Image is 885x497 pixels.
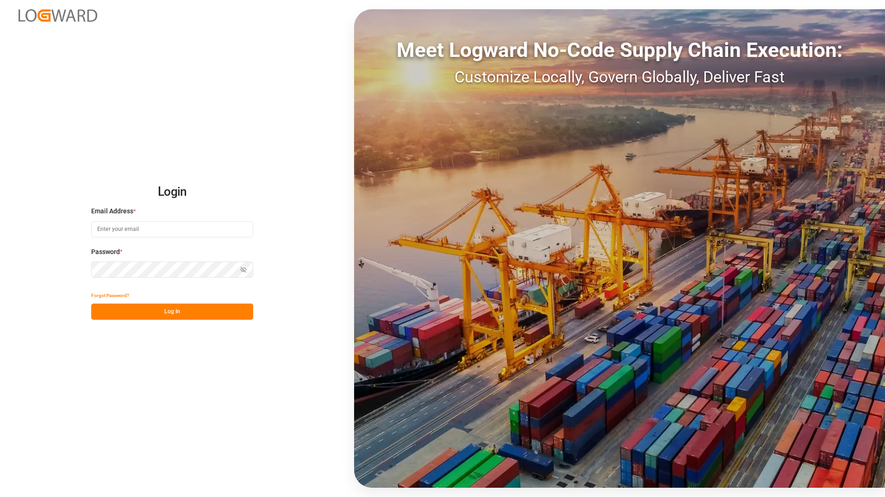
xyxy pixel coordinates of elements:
[91,221,253,237] input: Enter your email
[91,206,133,216] span: Email Address
[19,9,97,22] img: Logward_new_orange.png
[91,177,253,207] h2: Login
[91,287,129,304] button: Forgot Password?
[354,65,885,89] div: Customize Locally, Govern Globally, Deliver Fast
[354,35,885,65] div: Meet Logward No-Code Supply Chain Execution:
[91,247,120,257] span: Password
[91,304,253,320] button: Log In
